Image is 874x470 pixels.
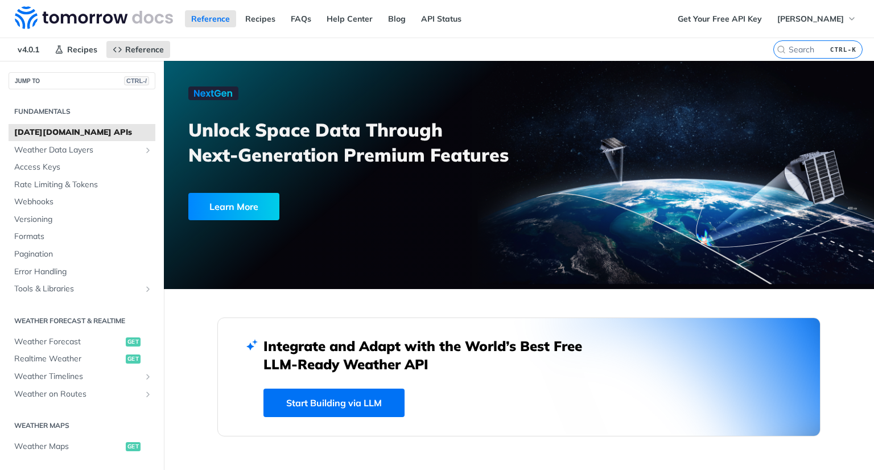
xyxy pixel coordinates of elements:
span: [PERSON_NAME] [777,14,844,24]
span: Recipes [67,44,97,55]
a: Recipes [239,10,282,27]
a: Get Your Free API Key [671,10,768,27]
a: Help Center [320,10,379,27]
span: Weather Timelines [14,371,141,382]
a: Blog [382,10,412,27]
a: Formats [9,228,155,245]
a: Rate Limiting & Tokens [9,176,155,193]
span: Error Handling [14,266,152,278]
span: Webhooks [14,196,152,208]
button: JUMP TOCTRL-/ [9,72,155,89]
a: Webhooks [9,193,155,211]
a: Realtime Weatherget [9,351,155,368]
img: NextGen [188,86,238,100]
a: Versioning [9,211,155,228]
span: Versioning [14,214,152,225]
span: Realtime Weather [14,353,123,365]
span: [DATE][DOMAIN_NAME] APIs [14,127,152,138]
a: Recipes [48,41,104,58]
span: CTRL-/ [124,76,149,85]
span: get [126,354,141,364]
span: Formats [14,231,152,242]
a: Weather Data LayersShow subpages for Weather Data Layers [9,142,155,159]
img: Tomorrow.io Weather API Docs [15,6,173,29]
button: Show subpages for Weather Data Layers [143,146,152,155]
a: FAQs [285,10,318,27]
a: Reference [185,10,236,27]
button: Show subpages for Weather Timelines [143,372,152,381]
button: Show subpages for Weather on Routes [143,390,152,399]
h2: Weather Forecast & realtime [9,316,155,326]
span: Weather on Routes [14,389,141,400]
span: Tools & Libraries [14,283,141,295]
a: Reference [106,41,170,58]
span: Pagination [14,249,152,260]
a: Weather TimelinesShow subpages for Weather Timelines [9,368,155,385]
span: Weather Data Layers [14,145,141,156]
svg: Search [777,45,786,54]
a: Tools & LibrariesShow subpages for Tools & Libraries [9,281,155,298]
a: API Status [415,10,468,27]
span: v4.0.1 [11,41,46,58]
span: get [126,442,141,451]
button: Show subpages for Tools & Libraries [143,285,152,294]
a: Error Handling [9,263,155,281]
h2: Integrate and Adapt with the World’s Best Free LLM-Ready Weather API [263,337,599,373]
span: Reference [125,44,164,55]
span: get [126,337,141,347]
kbd: CTRL-K [827,44,859,55]
span: Weather Maps [14,441,123,452]
a: Pagination [9,246,155,263]
a: [DATE][DOMAIN_NAME] APIs [9,124,155,141]
span: Weather Forecast [14,336,123,348]
a: Start Building via LLM [263,389,405,417]
h3: Unlock Space Data Through Next-Generation Premium Features [188,117,531,167]
span: Rate Limiting & Tokens [14,179,152,191]
a: Weather on RoutesShow subpages for Weather on Routes [9,386,155,403]
a: Access Keys [9,159,155,176]
h2: Weather Maps [9,420,155,431]
a: Weather Forecastget [9,333,155,351]
span: Access Keys [14,162,152,173]
div: Learn More [188,193,279,220]
a: Weather Mapsget [9,438,155,455]
h2: Fundamentals [9,106,155,117]
a: Learn More [188,193,463,220]
button: [PERSON_NAME] [771,10,863,27]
